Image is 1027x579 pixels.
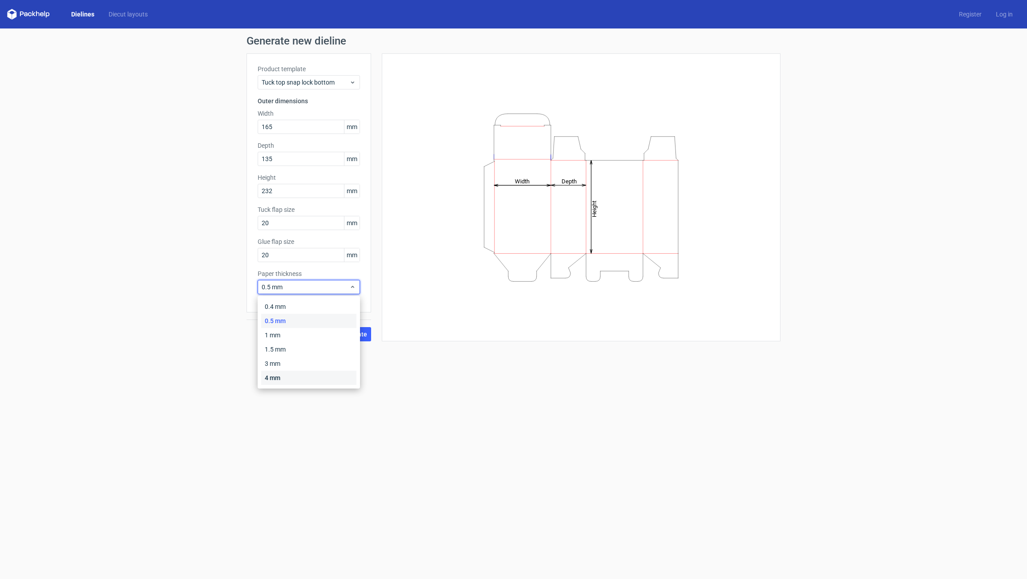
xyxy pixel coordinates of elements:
a: Diecut layouts [101,10,155,19]
label: Product template [258,65,360,73]
label: Glue flap size [258,237,360,246]
tspan: Depth [562,178,577,184]
div: 3 mm [261,356,356,371]
label: Width [258,109,360,118]
a: Log in [989,10,1020,19]
div: 1 mm [261,328,356,342]
tspan: Width [515,178,530,184]
div: 1.5 mm [261,342,356,356]
div: 0.5 mm [261,314,356,328]
label: Height [258,173,360,182]
label: Tuck flap size [258,205,360,214]
h1: Generate new dieline [247,36,780,46]
tspan: Height [591,200,598,217]
span: Tuck top snap lock bottom [262,78,349,87]
h3: Outer dimensions [258,97,360,105]
div: 0.4 mm [261,300,356,314]
span: 0.5 mm [262,283,349,292]
a: Dielines [64,10,101,19]
span: mm [344,248,360,262]
span: mm [344,216,360,230]
span: mm [344,120,360,134]
label: Paper thickness [258,269,360,278]
label: Depth [258,141,360,150]
span: mm [344,184,360,198]
span: mm [344,152,360,166]
div: 4 mm [261,371,356,385]
a: Register [952,10,989,19]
